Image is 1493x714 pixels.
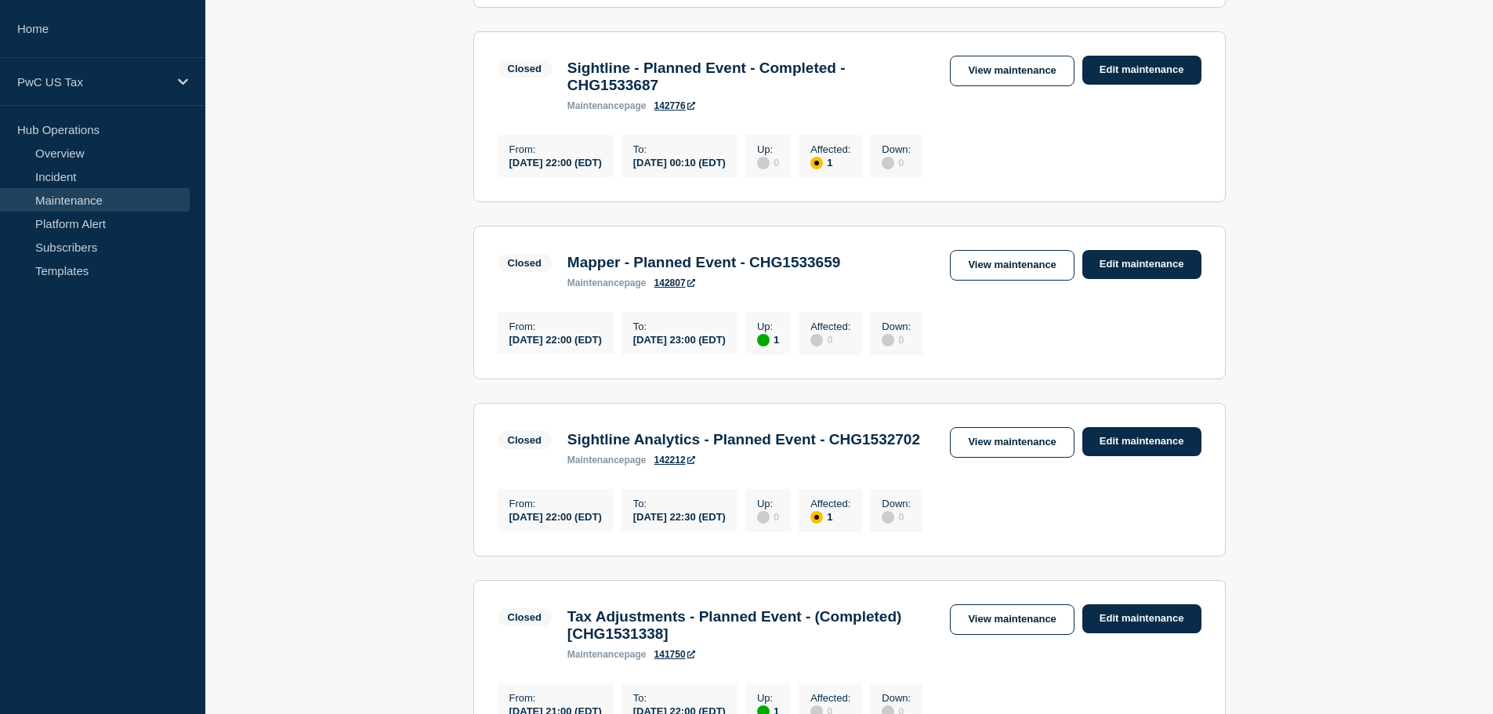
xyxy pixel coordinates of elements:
p: page [567,100,647,111]
a: 142807 [654,277,695,288]
p: Affected : [810,692,850,704]
p: Up : [757,321,779,332]
a: View maintenance [950,250,1074,281]
div: 0 [882,155,911,169]
h3: Tax Adjustments - Planned Event - (Completed) [CHG1531338] [567,608,935,643]
div: 0 [757,155,779,169]
p: To : [633,143,726,155]
div: disabled [882,511,894,524]
div: affected [810,157,823,169]
a: 141750 [654,649,695,660]
p: Affected : [810,498,850,509]
p: From : [509,143,602,155]
p: PwC US Tax [17,75,168,89]
div: 1 [810,509,850,524]
p: Up : [757,498,779,509]
div: [DATE] 00:10 (EDT) [633,155,726,169]
div: 0 [757,509,779,524]
p: Affected : [810,143,850,155]
a: 142776 [654,100,695,111]
h3: Mapper - Planned Event - CHG1533659 [567,254,840,271]
p: To : [633,321,726,332]
p: Down : [882,143,911,155]
a: View maintenance [950,604,1074,635]
div: affected [810,511,823,524]
div: [DATE] 22:00 (EDT) [509,155,602,169]
p: page [567,277,647,288]
p: From : [509,321,602,332]
div: 1 [810,155,850,169]
div: [DATE] 22:00 (EDT) [509,332,602,346]
div: 1 [757,332,779,346]
a: View maintenance [950,427,1074,458]
div: disabled [757,511,770,524]
div: Closed [508,434,542,446]
div: disabled [810,334,823,346]
p: From : [509,498,602,509]
div: Closed [508,611,542,623]
a: Edit maintenance [1082,427,1201,456]
span: maintenance [567,649,625,660]
a: View maintenance [950,56,1074,86]
div: disabled [882,334,894,346]
a: 142212 [654,455,695,466]
p: Down : [882,692,911,704]
p: To : [633,692,726,704]
div: up [757,334,770,346]
div: 0 [882,509,911,524]
h3: Sightline Analytics - Planned Event - CHG1532702 [567,431,920,448]
p: page [567,649,647,660]
a: Edit maintenance [1082,250,1201,279]
p: From : [509,692,602,704]
div: [DATE] 22:00 (EDT) [509,509,602,523]
div: 0 [810,332,850,346]
p: To : [633,498,726,509]
div: disabled [882,157,894,169]
span: maintenance [567,455,625,466]
p: page [567,455,647,466]
span: maintenance [567,277,625,288]
p: Down : [882,498,911,509]
div: 0 [882,332,911,346]
a: Edit maintenance [1082,604,1201,633]
div: Closed [508,63,542,74]
div: [DATE] 23:00 (EDT) [633,332,726,346]
a: Edit maintenance [1082,56,1201,85]
p: Up : [757,692,779,704]
p: Down : [882,321,911,332]
div: [DATE] 22:30 (EDT) [633,509,726,523]
div: disabled [757,157,770,169]
p: Up : [757,143,779,155]
h3: Sightline - Planned Event - Completed - CHG1533687 [567,60,935,94]
p: Affected : [810,321,850,332]
div: Closed [508,257,542,269]
span: maintenance [567,100,625,111]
